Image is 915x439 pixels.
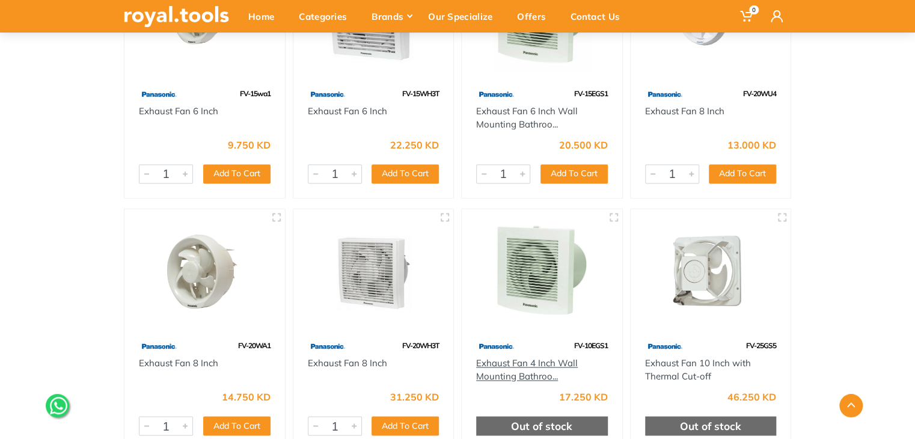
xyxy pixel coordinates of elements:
a: Exhaust Fan 6 Inch [308,105,387,117]
div: Brands [363,4,420,29]
button: Add To Cart [203,164,271,183]
span: FV-20WA1 [238,341,271,350]
a: Exhaust Fan 8 Inch [308,357,387,369]
a: Exhaust Fan 8 Inch [645,105,724,117]
div: 17.250 KD [559,392,608,402]
img: Royal Tools - Exhaust Fan 10 Inch with Thermal Cut-off [641,219,780,324]
div: 9.750 KD [228,140,271,150]
span: FV-15wa1 [240,89,271,98]
div: 14.750 KD [222,392,271,402]
img: Royal Tools - Exhaust Fan 8 Inch [135,219,274,324]
img: Royal Tools - Exhaust Fan 8 Inch [304,219,443,324]
button: Add To Cart [203,416,271,435]
img: 79.webp [645,336,684,357]
img: 79.webp [645,84,684,105]
img: Royal Tools - Exhaust Fan 4 Inch Wall Mounting Bathroom [473,219,611,324]
span: 0 [749,5,759,14]
div: Our Specialize [420,4,509,29]
div: Contact Us [562,4,636,29]
span: FV-25GS5 [746,341,776,350]
span: FV-20WH3T [402,341,439,350]
a: Exhaust Fan 6 Inch [139,105,218,117]
a: Exhaust Fan 4 Inch Wall Mounting Bathroo... [476,357,578,382]
img: 79.webp [476,336,515,357]
button: Add To Cart [372,416,439,435]
a: Exhaust Fan 8 Inch [139,357,218,369]
div: Categories [290,4,363,29]
button: Add To Cart [709,164,776,183]
img: 79.webp [476,84,515,105]
div: 31.250 KD [390,392,439,402]
button: Add To Cart [372,164,439,183]
span: FV-20WU4 [743,89,776,98]
div: Out of stock [476,416,608,435]
div: 22.250 KD [390,140,439,150]
div: Offers [509,4,562,29]
div: 46.250 KD [727,392,776,402]
div: 20.500 KD [559,140,608,150]
img: 79.webp [139,84,178,105]
a: Exhaust Fan 10 Inch with Thermal Cut-off [645,357,751,382]
img: 79.webp [308,84,347,105]
div: 13.000 KD [727,140,776,150]
img: 79.webp [139,336,178,357]
div: Out of stock [645,416,777,435]
span: FV-10EGS1 [574,341,608,350]
button: Add To Cart [540,164,608,183]
img: royal.tools Logo [124,6,229,27]
div: Home [240,4,290,29]
a: Exhaust Fan 6 Inch Wall Mounting Bathroo... [476,105,578,130]
span: FV-15WH3T [402,89,439,98]
span: FV-15EGS1 [574,89,608,98]
img: 79.webp [308,336,347,357]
